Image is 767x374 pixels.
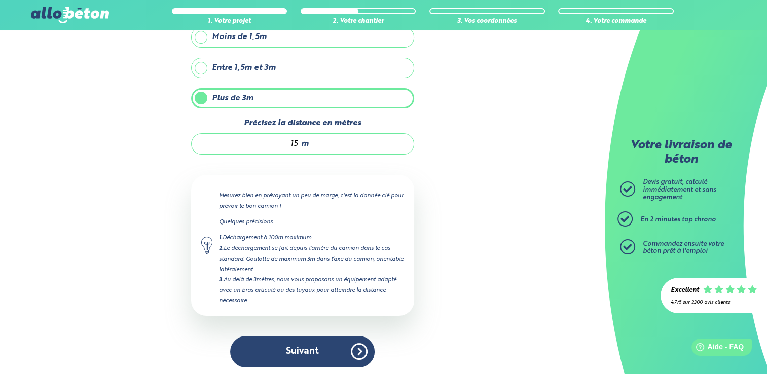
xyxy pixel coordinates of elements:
[191,119,414,128] label: Précisez la distance en mètres
[301,139,309,148] span: m
[623,139,739,167] p: Votre livraison de béton
[643,241,724,255] span: Commandez ensuite votre béton prêt à l'emploi
[230,336,375,367] button: Suivant
[640,216,716,223] span: En 2 minutes top chrono
[202,139,299,149] input: 0
[677,334,756,363] iframe: Help widget launcher
[219,235,223,241] strong: 1.
[643,179,716,200] span: Devis gratuit, calculé immédiatement et sans engagement
[671,300,757,305] div: 4.7/5 sur 2300 avis clients
[31,7,109,23] img: allobéton
[301,18,416,25] div: 2. Votre chantier
[172,18,287,25] div: 1. Votre projet
[191,58,414,78] label: Entre 1,5m et 3m
[429,18,545,25] div: 3. Vos coordonnées
[671,287,699,294] div: Excellent
[191,27,414,47] label: Moins de 1,5m
[219,243,404,274] div: Le déchargement se fait depuis l'arrière du camion dans le cas standard. Goulotte de maximum 3m d...
[219,275,404,306] div: Au delà de 3mètres, nous vous proposons un équipement adapté avec un bras articulé ou des tuyaux ...
[558,18,674,25] div: 4. Votre commande
[219,233,404,243] div: Déchargement à 100m maximum
[219,217,404,227] p: Quelques précisions
[219,277,224,283] strong: 3.
[219,246,224,251] strong: 2.
[219,191,404,211] p: Mesurez bien en prévoyant un peu de marge, c'est la donnée clé pour prévoir le bon camion !
[191,88,414,108] label: Plus de 3m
